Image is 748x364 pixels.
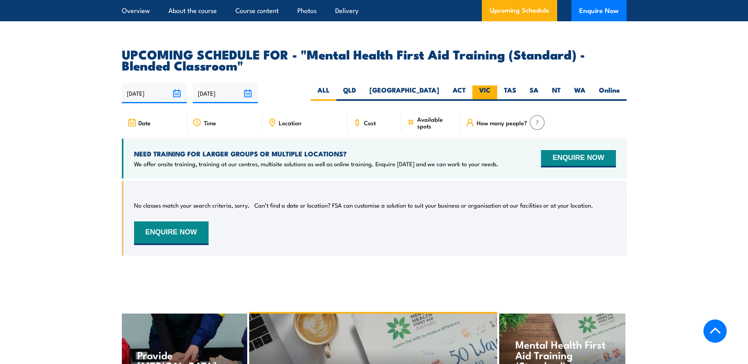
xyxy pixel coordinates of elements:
[254,201,593,209] p: Can’t find a date or location? FSA can customise a solution to suit your business or organisation...
[134,201,250,209] p: No classes match your search criteria, sorry.
[446,85,472,101] label: ACT
[363,85,446,101] label: [GEOGRAPHIC_DATA]
[567,85,592,101] label: WA
[138,119,151,126] span: Date
[193,83,258,103] input: To date
[497,85,523,101] label: TAS
[122,83,187,103] input: From date
[523,85,545,101] label: SA
[122,48,627,71] h2: UPCOMING SCHEDULE FOR - "Mental Health First Aid Training (Standard) - Blended Classroom"
[134,149,498,158] h4: NEED TRAINING FOR LARGER GROUPS OR MULTIPLE LOCATIONS?
[545,85,567,101] label: NT
[417,116,455,129] span: Available spots
[204,119,216,126] span: Time
[472,85,497,101] label: VIC
[134,221,209,245] button: ENQUIRE NOW
[541,150,616,167] button: ENQUIRE NOW
[477,119,527,126] span: How many people?
[311,85,336,101] label: ALL
[279,119,301,126] span: Location
[364,119,376,126] span: Cost
[336,85,363,101] label: QLD
[592,85,627,101] label: Online
[134,160,498,168] p: We offer onsite training, training at our centres, multisite solutions as well as online training...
